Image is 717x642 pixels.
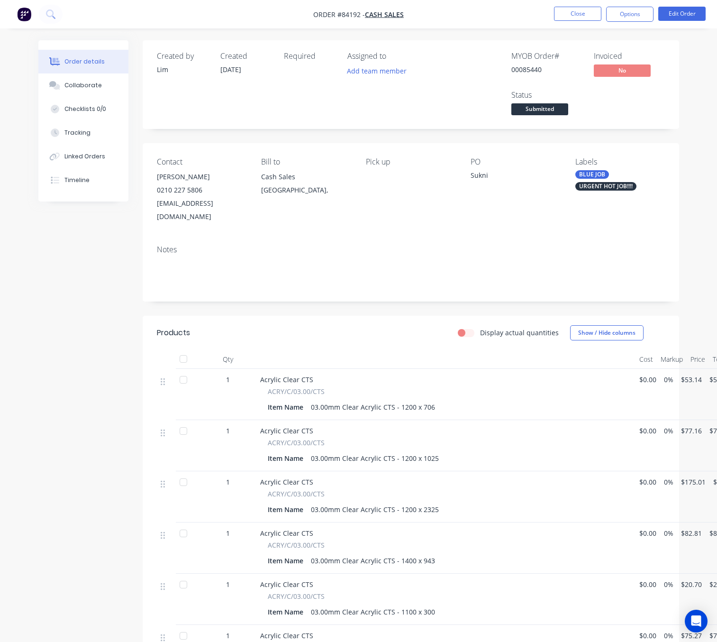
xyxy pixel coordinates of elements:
[554,7,601,21] button: Close
[687,350,709,369] div: Price
[157,170,246,183] div: [PERSON_NAME]
[511,91,582,100] div: Status
[681,579,702,589] span: $20.70
[639,375,656,385] span: $0.00
[635,350,657,369] div: Cost
[226,426,230,436] span: 1
[200,350,256,369] div: Qty
[664,528,673,538] span: 0%
[575,182,636,191] div: URGENT HOT JOB!!!!
[664,579,673,589] span: 0%
[157,157,246,166] div: Contact
[681,375,702,385] span: $53.14
[226,477,230,487] span: 1
[681,477,706,487] span: $175.01
[64,152,105,161] div: Linked Orders
[220,52,272,61] div: Created
[639,579,656,589] span: $0.00
[511,64,582,74] div: 00085440
[664,477,673,487] span: 0%
[664,426,673,436] span: 0%
[261,170,351,201] div: Cash Sales[GEOGRAPHIC_DATA],
[220,65,241,74] span: [DATE]
[681,426,702,436] span: $77.16
[307,503,443,516] div: 03.00mm Clear Acrylic CTS - 1200 x 2325
[17,7,31,21] img: Factory
[260,477,313,486] span: Acrylic Clear CTS
[471,170,560,183] div: Sukni
[664,631,673,641] span: 0%
[157,64,209,74] div: Lim
[570,325,644,340] button: Show / Hide columns
[157,170,246,223] div: [PERSON_NAME]0210 227 5806[EMAIL_ADDRESS][DOMAIN_NAME]
[639,631,656,641] span: $0.00
[658,7,706,21] button: Edit Order
[284,52,336,61] div: Required
[260,529,313,538] span: Acrylic Clear CTS
[64,128,91,137] div: Tracking
[157,327,190,339] div: Products
[575,170,609,179] div: BLUE JOB
[261,183,351,197] div: [GEOGRAPHIC_DATA],
[268,438,325,448] span: ACRY/C/03.00/CTS
[347,64,412,77] button: Add team member
[38,73,128,97] button: Collaborate
[268,540,325,550] span: ACRY/C/03.00/CTS
[639,426,656,436] span: $0.00
[226,631,230,641] span: 1
[268,503,307,516] div: Item Name
[268,386,325,396] span: ACRY/C/03.00/CTS
[268,451,307,465] div: Item Name
[664,375,673,385] span: 0%
[511,103,568,115] span: Submitted
[575,157,665,166] div: Labels
[226,579,230,589] span: 1
[260,631,313,640] span: Acrylic Clear CTS
[64,176,90,184] div: Timeline
[307,554,439,568] div: 03.00mm Clear Acrylic CTS - 1400 x 943
[38,121,128,145] button: Tracking
[594,52,665,61] div: Invoiced
[307,400,439,414] div: 03.00mm Clear Acrylic CTS - 1200 x 706
[64,105,106,113] div: Checklists 0/0
[268,554,307,568] div: Item Name
[342,64,411,77] button: Add team member
[511,103,568,118] button: Submitted
[657,350,687,369] div: Markup
[260,426,313,435] span: Acrylic Clear CTS
[261,170,351,183] div: Cash Sales
[366,157,455,166] div: Pick up
[268,591,325,601] span: ACRY/C/03.00/CTS
[307,451,443,465] div: 03.00mm Clear Acrylic CTS - 1200 x 1025
[480,328,559,338] label: Display actual quantities
[681,528,702,538] span: $82.81
[226,528,230,538] span: 1
[261,157,351,166] div: Bill to
[471,157,560,166] div: PO
[639,477,656,487] span: $0.00
[226,375,230,385] span: 1
[260,580,313,589] span: Acrylic Clear CTS
[38,168,128,192] button: Timeline
[157,52,209,61] div: Created by
[685,610,708,633] div: Open Intercom Messenger
[260,375,313,384] span: Acrylic Clear CTS
[38,145,128,168] button: Linked Orders
[268,605,307,619] div: Item Name
[511,52,582,61] div: MYOB Order #
[313,10,365,19] span: Order #84192 -
[365,10,404,19] a: Cash Sales
[64,57,105,66] div: Order details
[64,81,102,90] div: Collaborate
[38,97,128,121] button: Checklists 0/0
[606,7,653,22] button: Options
[157,197,246,223] div: [EMAIL_ADDRESS][DOMAIN_NAME]
[268,400,307,414] div: Item Name
[157,183,246,197] div: 0210 227 5806
[681,631,702,641] span: $75.27
[268,489,325,499] span: ACRY/C/03.00/CTS
[594,64,651,76] span: No
[307,605,439,619] div: 03.00mm Clear Acrylic CTS - 1100 x 300
[639,528,656,538] span: $0.00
